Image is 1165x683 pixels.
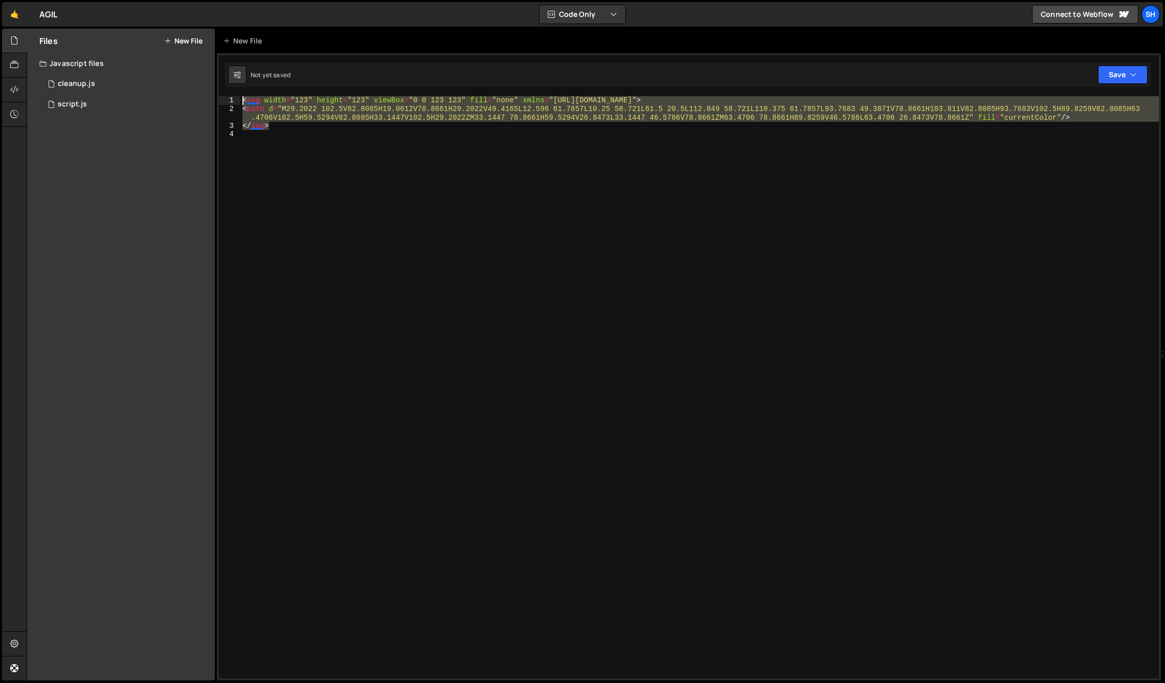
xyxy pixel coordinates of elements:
button: Save [1098,65,1148,84]
div: AGIL [39,8,58,20]
div: script.js [58,100,87,109]
div: cleanup.js [58,79,95,89]
div: 2 [219,105,240,122]
div: Not yet saved [251,71,290,79]
div: 1 [219,96,240,105]
a: Sh [1141,5,1160,24]
div: New File [223,36,266,46]
a: 🤙 [2,2,27,27]
div: Javascript files [27,53,215,74]
button: Code Only [540,5,625,24]
div: 4 [219,130,240,139]
div: 16486/44683.js [39,74,215,94]
a: Connect to Webflow [1032,5,1138,24]
button: New File [164,37,203,45]
h2: Files [39,35,58,47]
div: 3 [219,122,240,130]
div: 16486/44682.js [39,94,215,115]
